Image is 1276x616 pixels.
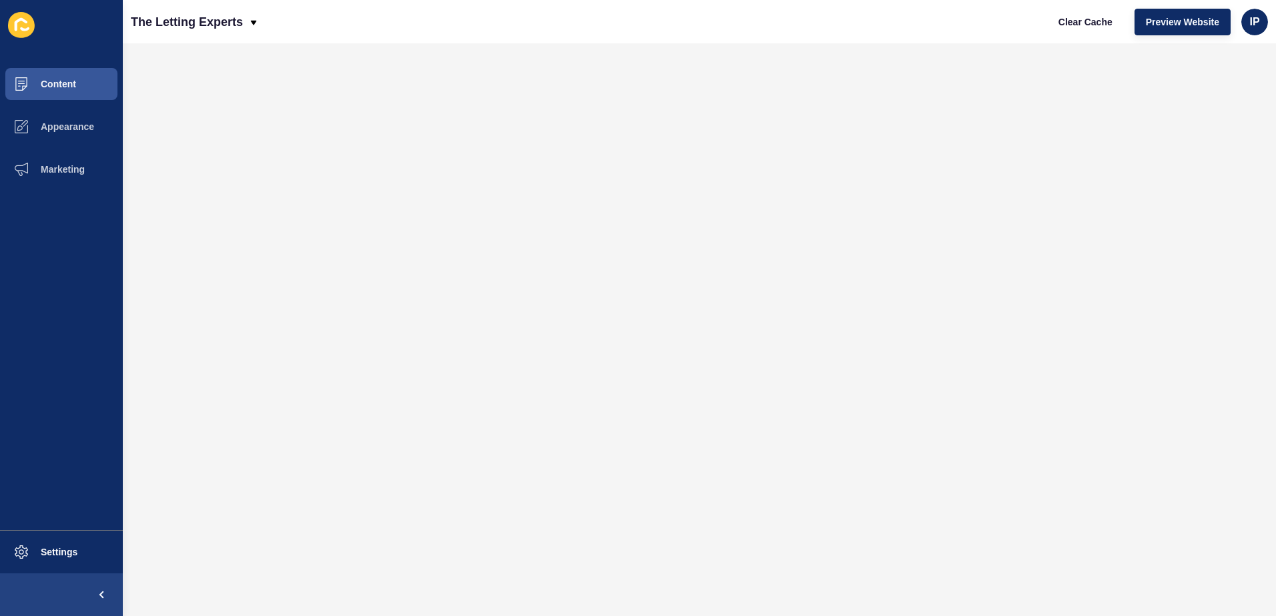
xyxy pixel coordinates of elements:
button: Clear Cache [1047,9,1124,35]
span: Preview Website [1146,15,1219,29]
p: The Letting Experts [131,5,243,39]
span: Clear Cache [1058,15,1112,29]
span: IP [1249,15,1259,29]
button: Preview Website [1135,9,1231,35]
